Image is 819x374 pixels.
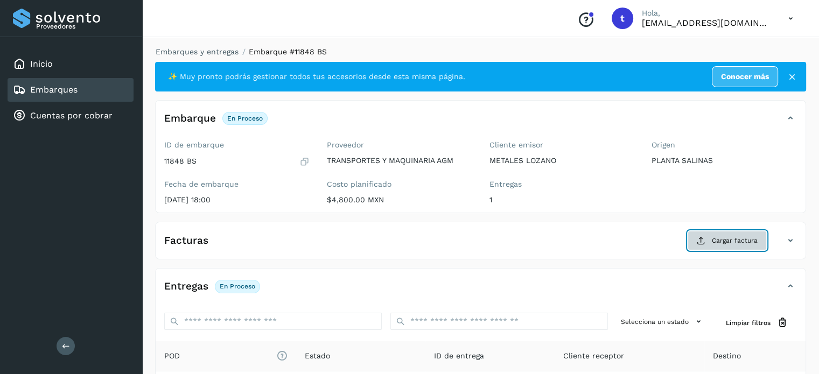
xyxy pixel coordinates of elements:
[8,104,134,128] div: Cuentas por cobrar
[563,350,624,362] span: Cliente receptor
[327,140,472,150] label: Proveedor
[156,277,806,304] div: EntregasEn proceso
[327,195,472,204] p: $4,800.00 MXN
[726,318,771,328] span: Limpiar filtros
[717,313,797,333] button: Limpiar filtros
[249,47,327,56] span: Embarque #11848 BS
[164,112,216,125] h4: Embarque
[327,156,472,165] p: TRANSPORTES Y MAQUINARIA AGM
[489,180,635,189] label: Entregas
[489,195,635,204] p: 1
[652,156,797,165] p: PLANTA SALINAS
[220,283,255,290] p: En proceso
[489,140,635,150] label: Cliente emisor
[36,23,129,30] p: Proveedores
[434,350,484,362] span: ID de entrega
[8,78,134,102] div: Embarques
[164,235,208,247] h4: Facturas
[156,231,806,259] div: FacturasCargar factura
[712,236,758,245] span: Cargar factura
[227,115,263,122] p: En proceso
[164,280,208,293] h4: Entregas
[642,18,771,28] p: transportesymaquinariaagm@gmail.com
[305,350,330,362] span: Estado
[164,157,197,166] p: 11848 BS
[156,47,239,56] a: Embarques y entregas
[30,84,78,95] a: Embarques
[164,180,310,189] label: Fecha de embarque
[30,59,53,69] a: Inicio
[155,46,806,58] nav: breadcrumb
[164,350,288,362] span: POD
[164,195,310,204] p: [DATE] 18:00
[168,71,465,82] span: ✨ Muy pronto podrás gestionar todos tus accesorios desde esta misma página.
[489,156,635,165] p: METALES LOZANO
[713,350,741,362] span: Destino
[642,9,771,18] p: Hola,
[327,180,472,189] label: Costo planificado
[156,109,806,136] div: EmbarqueEn proceso
[617,313,709,330] button: Selecciona un estado
[30,110,113,121] a: Cuentas por cobrar
[8,52,134,76] div: Inicio
[652,140,797,150] label: Origen
[712,66,778,87] a: Conocer más
[688,231,767,250] button: Cargar factura
[164,140,310,150] label: ID de embarque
